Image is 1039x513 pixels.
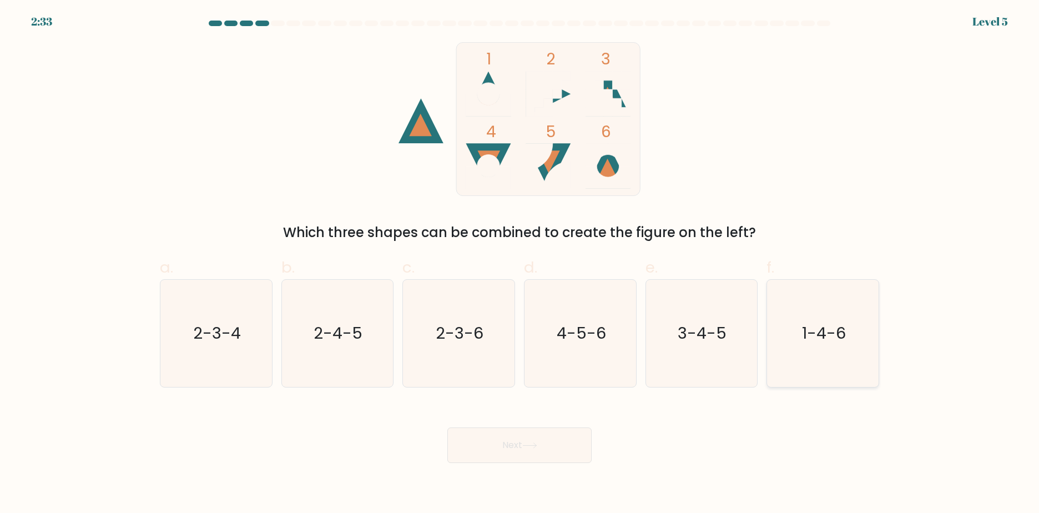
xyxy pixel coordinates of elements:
span: e. [645,256,658,278]
span: d. [524,256,537,278]
tspan: 5 [546,121,556,143]
span: a. [160,256,173,278]
div: 2:33 [31,13,52,30]
div: Which three shapes can be combined to create the figure on the left? [167,223,872,243]
button: Next [447,428,592,463]
span: c. [402,256,415,278]
tspan: 2 [546,48,556,70]
text: 2-4-5 [314,322,363,344]
text: 2-3-6 [436,322,484,344]
span: f. [766,256,774,278]
tspan: 6 [602,120,612,143]
tspan: 3 [602,48,611,70]
text: 3-4-5 [678,322,727,344]
span: b. [281,256,295,278]
text: 4-5-6 [557,322,606,344]
tspan: 1 [486,48,491,70]
div: Level 5 [972,13,1008,30]
text: 2-3-4 [193,322,241,344]
tspan: 4 [486,120,496,143]
text: 1-4-6 [802,322,846,344]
